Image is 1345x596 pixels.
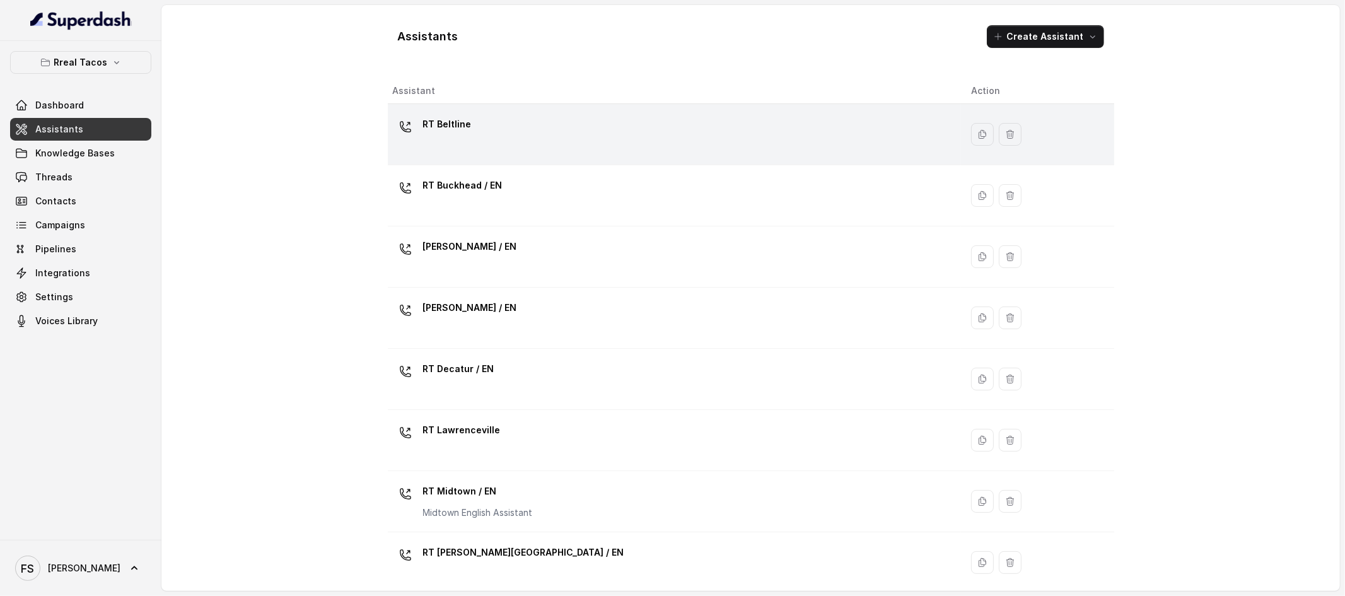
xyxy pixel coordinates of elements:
a: Threads [10,166,151,189]
a: Settings [10,286,151,308]
p: [PERSON_NAME] / EN [423,237,517,257]
span: Pipelines [35,243,76,255]
span: Contacts [35,195,76,207]
a: Knowledge Bases [10,142,151,165]
a: Assistants [10,118,151,141]
p: RT Midtown / EN [423,481,533,501]
p: RT Beltline [423,114,472,134]
span: Threads [35,171,73,184]
span: Campaigns [35,219,85,231]
a: Pipelines [10,238,151,260]
a: Integrations [10,262,151,284]
a: Voices Library [10,310,151,332]
span: Voices Library [35,315,98,327]
th: Action [961,78,1114,104]
span: Assistants [35,123,83,136]
p: [PERSON_NAME] / EN [423,298,517,318]
span: Integrations [35,267,90,279]
th: Assistant [388,78,962,104]
a: Contacts [10,190,151,213]
h1: Assistants [398,26,458,47]
p: RT Decatur / EN [423,359,494,379]
span: Settings [35,291,73,303]
a: [PERSON_NAME] [10,551,151,586]
span: Dashboard [35,99,84,112]
a: Campaigns [10,214,151,237]
p: RT Lawrenceville [423,420,501,440]
button: Create Assistant [987,25,1104,48]
span: [PERSON_NAME] [48,562,120,575]
p: Midtown English Assistant [423,506,533,519]
a: Dashboard [10,94,151,117]
button: Rreal Tacos [10,51,151,74]
span: Knowledge Bases [35,147,115,160]
p: Rreal Tacos [54,55,108,70]
text: FS [21,562,35,575]
p: RT [PERSON_NAME][GEOGRAPHIC_DATA] / EN [423,542,624,563]
img: light.svg [30,10,132,30]
p: RT Buckhead / EN [423,175,503,196]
